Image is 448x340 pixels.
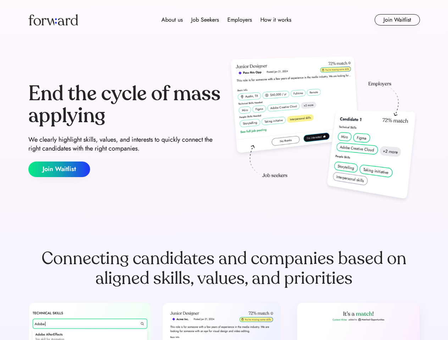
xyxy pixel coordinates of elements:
div: Connecting candidates and companies based on aligned skills, values, and priorities [28,249,420,288]
div: End the cycle of mass applying [28,83,221,126]
div: About us [161,16,183,24]
button: Join Waitlist [375,14,420,25]
img: Forward logo [28,14,78,25]
div: We clearly highlight skills, values, and interests to quickly connect the right candidates with t... [28,135,221,153]
div: Job Seekers [191,16,219,24]
button: Join Waitlist [28,161,90,177]
div: Employers [227,16,252,24]
div: How it works [260,16,291,24]
img: hero-image.png [227,54,420,206]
